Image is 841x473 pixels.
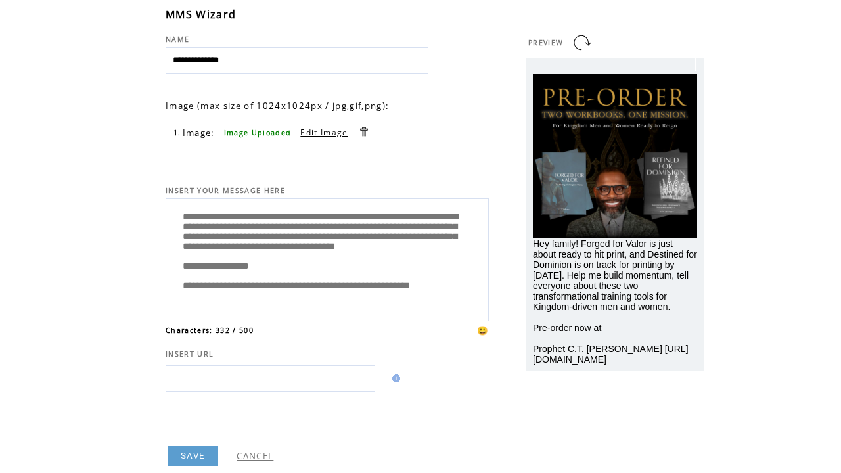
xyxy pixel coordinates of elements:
span: 1. [173,128,181,137]
span: MMS Wizard [166,7,236,22]
span: Hey family! Forged for Valor is just about ready to hit print, and Destined for Dominion is on tr... [533,238,697,365]
span: Image (max size of 1024x1024px / jpg,gif,png): [166,100,389,112]
span: Image: [183,127,215,139]
img: help.gif [388,374,400,382]
span: Image Uploaded [224,128,292,137]
a: CANCEL [237,450,273,462]
span: PREVIEW [528,38,563,47]
span: INSERT YOUR MESSAGE HERE [166,186,285,195]
span: NAME [166,35,189,44]
a: Edit Image [300,127,348,138]
a: SAVE [168,446,218,466]
span: 😀 [477,325,489,336]
span: INSERT URL [166,349,214,359]
a: Delete this item [357,126,370,139]
span: Characters: 332 / 500 [166,326,254,335]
